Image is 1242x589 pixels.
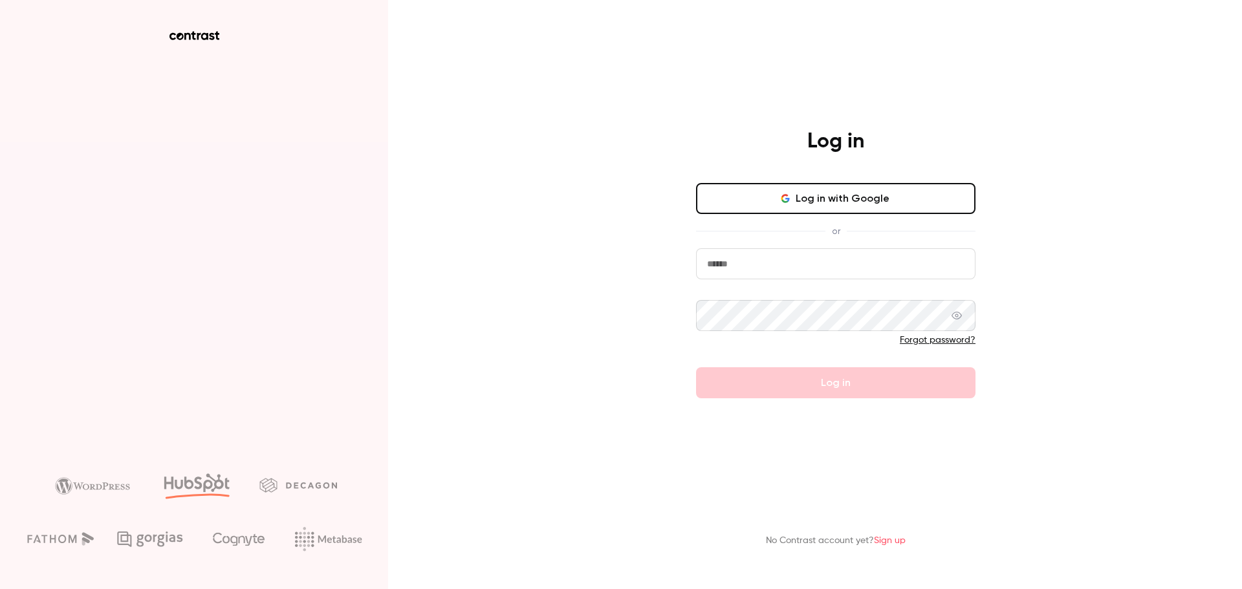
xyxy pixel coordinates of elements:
[259,478,337,492] img: decagon
[766,534,906,548] p: No Contrast account yet?
[900,336,975,345] a: Forgot password?
[874,536,906,545] a: Sign up
[696,183,975,214] button: Log in with Google
[825,224,847,238] span: or
[807,129,864,155] h4: Log in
